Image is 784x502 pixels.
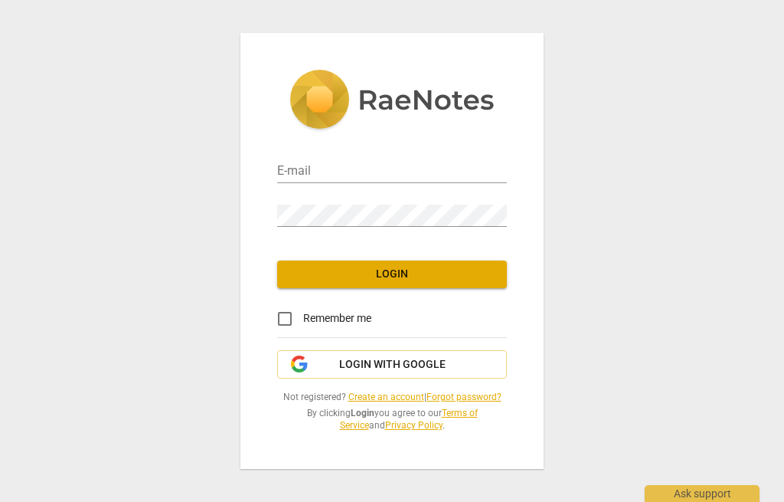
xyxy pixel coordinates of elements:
[277,407,507,432] span: By clicking you agree to our and .
[289,267,495,282] span: Login
[277,391,507,404] span: Not registered? |
[351,408,374,418] b: Login
[303,310,371,326] span: Remember me
[348,392,424,402] a: Create an account
[277,261,507,288] button: Login
[645,485,759,502] div: Ask support
[340,408,478,431] a: Terms of Service
[385,420,443,431] a: Privacy Policy
[289,70,495,133] img: 5ac2273c67554f335776073100b6d88f.svg
[277,350,507,379] button: Login with Google
[339,357,446,372] span: Login with Google
[426,392,501,402] a: Forgot password?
